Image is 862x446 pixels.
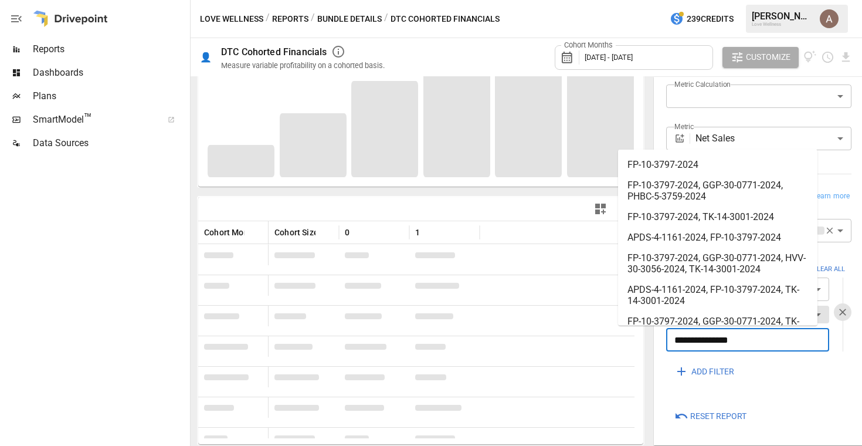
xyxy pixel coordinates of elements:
button: Download report [839,50,853,64]
span: Learn more [813,191,850,202]
li: APDS-4-1161-2024, FP-10-3797-2024 [618,227,817,248]
label: Metric Calculation [674,79,731,89]
button: Customize [722,47,799,68]
span: Reports [33,42,188,56]
li: FP-10-3797-2024, GGP-30-0771-2024, HVV-30-3056-2024, TK-14-3001-2024 [618,248,817,279]
li: FP-10-3797-2024, GGP-30-0771-2024, TK-14-3001-2024 [618,311,817,343]
li: FP-10-3797-2024, GGP-30-0771-2024, PHBC-5-3759-2024 [618,175,817,207]
button: Sort [421,224,437,241]
button: Bundle Details [317,12,382,26]
span: ADD FILTER [691,364,734,379]
span: 1 [415,227,420,238]
button: ADD FILTER [666,361,742,382]
div: Net Sales [695,127,851,150]
span: Dashboards [33,66,188,80]
button: Reports [272,12,308,26]
button: Reset Report [666,406,755,427]
button: Sort [246,224,262,241]
div: / [384,12,388,26]
button: Arielle Sanders [813,2,846,35]
button: Manage Columns [612,196,639,222]
span: Cohort Size [274,227,318,238]
span: SmartModel [33,113,155,127]
span: Cohort Month [204,227,256,238]
button: View documentation [803,47,817,68]
div: Measure variable profitability on a cohorted basis. [221,61,385,70]
li: FP-10-3797-2024 [618,154,817,175]
div: Love Wellness [752,22,813,27]
span: 0 [345,227,349,238]
span: Data Sources [33,136,188,150]
div: / [266,12,270,26]
span: [DATE] - [DATE] [585,53,633,62]
button: 239Credits [665,8,738,30]
span: 239 Credits [687,12,734,26]
label: Cohort Months [561,40,616,50]
label: Metric [674,121,694,131]
button: Schedule report [821,50,834,64]
span: Customize [746,50,790,65]
div: DTC Cohorted Financials [221,46,327,58]
div: [PERSON_NAME] [752,11,813,22]
div: 👤 [200,52,212,63]
li: APDS-4-1161-2024, FP-10-3797-2024, TK-14-3001-2024 [618,279,817,311]
span: Reset Report [690,409,746,424]
img: Arielle Sanders [820,9,839,28]
button: Sort [351,224,367,241]
button: Love Wellness [200,12,263,26]
button: Clear ALl [806,261,851,278]
div: / [311,12,315,26]
li: FP-10-3797-2024, TK-14-3001-2024 [618,207,817,227]
span: Plans [33,89,188,103]
button: Sort [317,224,333,241]
span: ™ [84,111,92,126]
